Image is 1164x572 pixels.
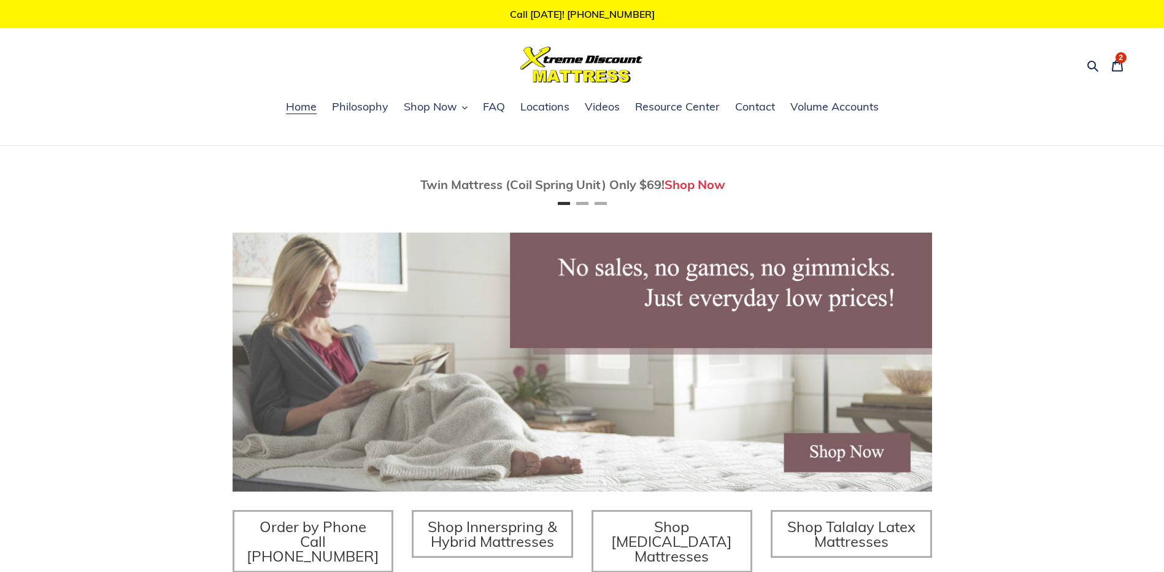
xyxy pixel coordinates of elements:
[483,99,505,114] span: FAQ
[790,99,879,114] span: Volume Accounts
[1119,54,1123,61] span: 2
[1104,50,1130,79] a: 2
[771,510,932,558] a: Shop Talalay Latex Mattresses
[520,99,569,114] span: Locations
[635,99,720,114] span: Resource Center
[665,177,725,192] a: Shop Now
[404,99,457,114] span: Shop Now
[558,202,570,205] button: Page 1
[629,98,726,117] a: Resource Center
[280,98,323,117] a: Home
[576,202,588,205] button: Page 2
[286,99,317,114] span: Home
[585,99,620,114] span: Videos
[735,99,775,114] span: Contact
[520,47,643,83] img: Xtreme Discount Mattress
[420,177,665,192] span: Twin Mattress (Coil Spring Unit) Only $69!
[595,202,607,205] button: Page 3
[247,517,379,565] span: Order by Phone Call [PHONE_NUMBER]
[332,99,388,114] span: Philosophy
[729,98,781,117] a: Contact
[787,517,915,551] span: Shop Talalay Latex Mattresses
[428,517,557,551] span: Shop Innerspring & Hybrid Mattresses
[514,98,576,117] a: Locations
[784,98,885,117] a: Volume Accounts
[579,98,626,117] a: Videos
[477,98,511,117] a: FAQ
[398,98,474,117] button: Shop Now
[412,510,573,558] a: Shop Innerspring & Hybrid Mattresses
[326,98,395,117] a: Philosophy
[611,517,732,565] span: Shop [MEDICAL_DATA] Mattresses
[233,233,932,492] img: herobannermay2022-1652879215306_1200x.jpg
